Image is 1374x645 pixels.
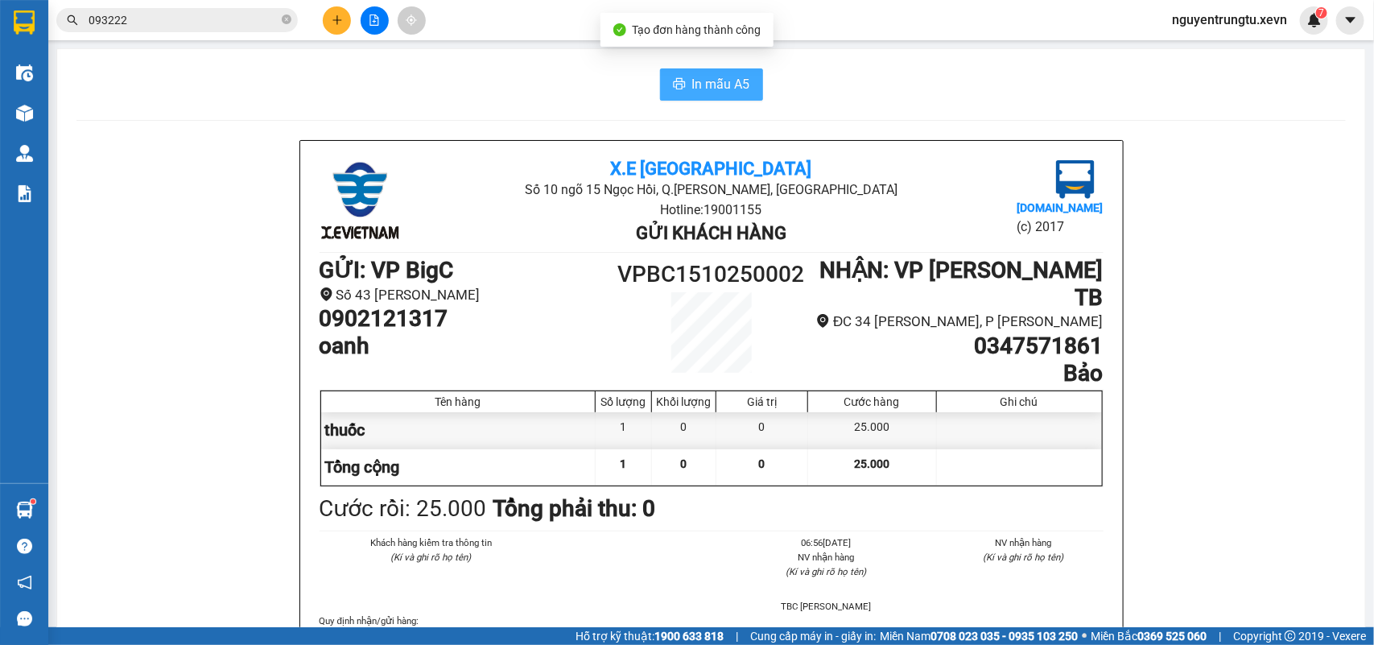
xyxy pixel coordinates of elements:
[325,457,400,477] span: Tổng cộng
[812,395,931,408] div: Cước hàng
[1056,160,1095,199] img: logo.jpg
[369,14,380,26] span: file-add
[320,305,613,333] h1: 0902121317
[320,284,613,306] li: Số 43 [PERSON_NAME]
[716,412,808,449] div: 0
[984,552,1064,563] i: (Kí và ghi rõ họ tên)
[390,552,471,563] i: (Kí và ghi rõ họ tên)
[930,630,1078,643] strong: 0708 023 035 - 0935 103 250
[14,10,35,35] img: logo-vxr
[20,20,101,101] img: logo.jpg
[809,360,1103,387] h1: Bảo
[16,185,33,202] img: solution-icon
[880,627,1078,645] span: Miền Nam
[151,60,673,80] li: Hotline: 19001155
[809,333,1103,360] h1: 0347571861
[17,611,32,626] span: message
[398,6,426,35] button: aim
[944,535,1104,550] li: NV nhận hàng
[16,145,33,162] img: warehouse-icon
[31,499,35,504] sup: 1
[450,180,972,200] li: Số 10 ngõ 15 Ngọc Hồi, Q.[PERSON_NAME], [GEOGRAPHIC_DATA]
[1336,6,1364,35] button: caret-down
[610,159,811,179] b: X.E [GEOGRAPHIC_DATA]
[660,68,763,101] button: printerIn mẫu A5
[17,575,32,590] span: notification
[361,6,389,35] button: file-add
[621,457,627,470] span: 1
[325,395,592,408] div: Tên hàng
[16,105,33,122] img: warehouse-icon
[332,14,343,26] span: plus
[320,491,487,527] div: Cước rồi : 25.000
[652,412,716,449] div: 0
[613,257,810,292] h1: VPBC1510250002
[352,535,511,550] li: Khách hàng kiểm tra thông tin
[576,627,724,645] span: Hỗ trợ kỹ thuật:
[654,630,724,643] strong: 1900 633 818
[16,502,33,519] img: warehouse-icon
[941,395,1098,408] div: Ghi chú
[321,412,596,449] div: thuốc
[1219,627,1221,645] span: |
[20,117,155,143] b: GỬI : VP BigC
[816,314,830,328] span: environment
[450,200,972,220] li: Hotline: 19001155
[750,627,876,645] span: Cung cấp máy in - giấy in:
[633,23,761,36] span: Tạo đơn hàng thành công
[320,287,333,301] span: environment
[67,14,78,26] span: search
[17,539,32,554] span: question-circle
[1318,7,1324,19] span: 7
[282,14,291,24] span: close-circle
[89,11,279,29] input: Tìm tên, số ĐT hoặc mã đơn
[747,550,906,564] li: NV nhận hàng
[720,395,803,408] div: Giá trị
[16,64,33,81] img: warehouse-icon
[151,39,673,60] li: Số 10 ngõ 15 Ngọc Hồi, Q.[PERSON_NAME], [GEOGRAPHIC_DATA]
[596,412,652,449] div: 1
[1159,10,1300,30] span: nguyentrungtu.xevn
[600,395,647,408] div: Số lượng
[736,627,738,645] span: |
[759,457,765,470] span: 0
[820,257,1104,311] b: NHẬN : VP [PERSON_NAME] TB
[673,77,686,93] span: printer
[1091,627,1207,645] span: Miền Bắc
[1343,13,1358,27] span: caret-down
[747,599,906,614] li: TBC [PERSON_NAME]
[1017,201,1103,214] b: [DOMAIN_NAME]
[282,13,291,28] span: close-circle
[692,74,750,94] span: In mẫu A5
[1082,633,1087,639] span: ⚪️
[613,23,626,36] span: check-circle
[320,257,454,283] b: GỬI : VP BigC
[406,14,417,26] span: aim
[656,395,712,408] div: Khối lượng
[808,412,936,449] div: 25.000
[681,457,687,470] span: 0
[320,160,400,241] img: logo.jpg
[1017,217,1103,237] li: (c) 2017
[747,535,906,550] li: 06:56[DATE]
[493,495,656,522] b: Tổng phải thu: 0
[636,223,786,243] b: Gửi khách hàng
[854,457,889,470] span: 25.000
[323,6,351,35] button: plus
[809,311,1103,333] li: ĐC 34 [PERSON_NAME], P [PERSON_NAME]
[1137,630,1207,643] strong: 0369 525 060
[1307,13,1322,27] img: icon-new-feature
[1285,631,1296,642] span: copyright
[786,566,866,577] i: (Kí và ghi rõ họ tên)
[320,333,613,360] h1: oanh
[1316,7,1327,19] sup: 7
